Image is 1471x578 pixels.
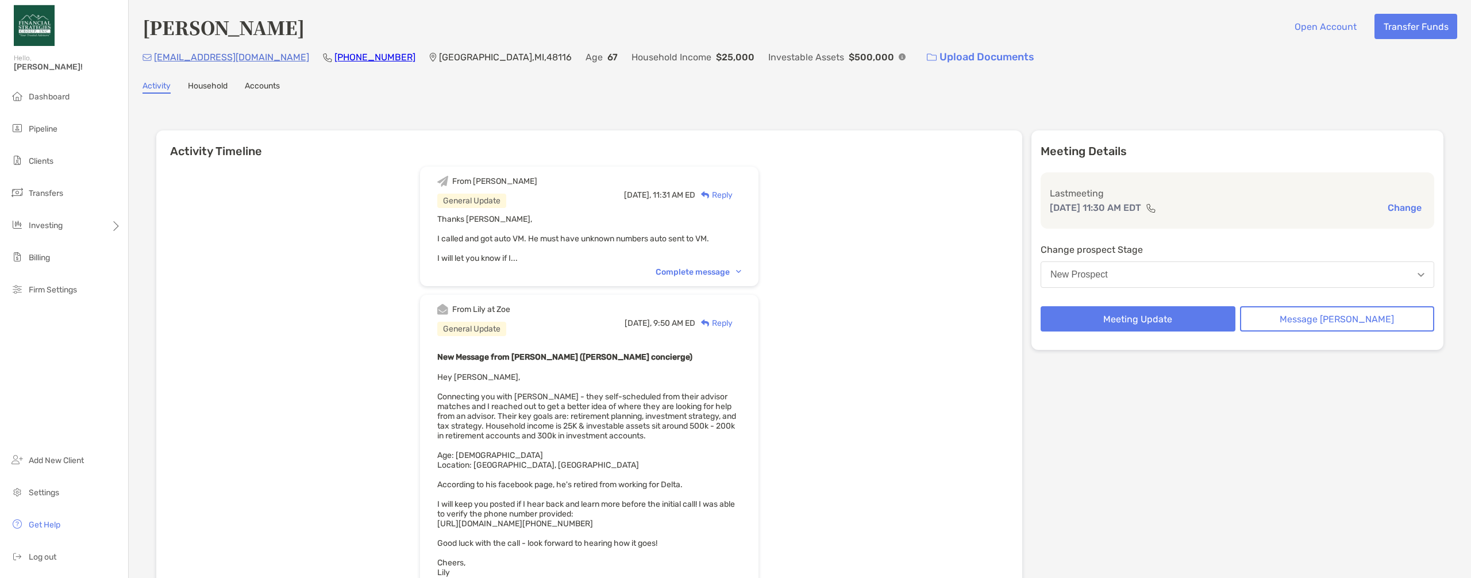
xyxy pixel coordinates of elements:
img: Reply icon [701,191,710,199]
img: dashboard icon [10,89,24,103]
img: billing icon [10,250,24,264]
button: Transfer Funds [1374,14,1457,39]
p: Household Income [631,50,711,64]
span: [PERSON_NAME]! [14,62,121,72]
img: Phone Icon [323,53,332,62]
div: From [PERSON_NAME] [452,176,537,186]
button: Open Account [1285,14,1365,39]
span: Firm Settings [29,285,77,295]
img: Location Icon [429,53,437,62]
div: Reply [695,189,733,201]
button: New Prospect [1041,261,1434,288]
p: Last meeting [1050,186,1425,201]
img: Event icon [437,304,448,315]
img: firm-settings icon [10,282,24,296]
button: Change [1384,202,1425,214]
h4: [PERSON_NAME] [143,14,305,40]
b: New Message from [PERSON_NAME] ([PERSON_NAME] concierge) [437,352,692,362]
img: investing icon [10,218,24,232]
div: General Update [437,322,506,336]
img: Reply icon [701,319,710,327]
span: [DATE], [624,190,651,200]
span: Settings [29,488,59,498]
span: Add New Client [29,456,84,465]
span: Pipeline [29,124,57,134]
span: Dashboard [29,92,70,102]
img: clients icon [10,153,24,167]
h6: Activity Timeline [156,130,1022,158]
span: Get Help [29,520,60,530]
img: pipeline icon [10,121,24,135]
img: Open dropdown arrow [1418,273,1424,277]
p: Age [586,50,603,64]
img: Chevron icon [736,270,741,273]
a: Upload Documents [919,45,1042,70]
span: [DATE], [625,318,652,328]
img: logout icon [10,549,24,563]
img: get-help icon [10,517,24,531]
span: Investing [29,221,63,230]
span: Log out [29,552,56,562]
img: transfers icon [10,186,24,199]
span: Thanks [PERSON_NAME], I called and got auto VM. He must have unknown numbers auto sent to VM. I w... [437,214,709,263]
a: Household [188,81,228,94]
p: [DATE] 11:30 AM EDT [1050,201,1141,215]
img: Zoe Logo [14,5,55,46]
div: New Prospect [1050,269,1108,280]
p: $500,000 [849,50,894,64]
p: Meeting Details [1041,144,1434,159]
img: add_new_client icon [10,453,24,467]
img: Info Icon [899,53,906,60]
img: Email Icon [143,54,152,61]
div: From Lily at Zoe [452,305,510,314]
span: Billing [29,253,50,263]
p: 67 [607,50,618,64]
button: Message [PERSON_NAME] [1240,306,1435,332]
p: $25,000 [716,50,754,64]
div: Complete message [656,267,741,277]
img: settings icon [10,485,24,499]
span: Hey [PERSON_NAME], Connecting you with [PERSON_NAME] - they self-scheduled from their advisor mat... [437,372,736,577]
span: 11:31 AM ED [653,190,695,200]
span: Clients [29,156,53,166]
img: Event icon [437,176,448,187]
p: Change prospect Stage [1041,242,1434,257]
button: Meeting Update [1041,306,1235,332]
p: [GEOGRAPHIC_DATA] , MI , 48116 [439,50,572,64]
div: Reply [695,317,733,329]
p: [EMAIL_ADDRESS][DOMAIN_NAME] [154,50,309,64]
span: Transfers [29,188,63,198]
p: Investable Assets [768,50,844,64]
a: Accounts [245,81,280,94]
img: button icon [927,53,937,61]
div: General Update [437,194,506,208]
span: 9:50 AM ED [653,318,695,328]
a: Activity [143,81,171,94]
img: communication type [1146,203,1156,213]
a: [PHONE_NUMBER] [334,52,415,63]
